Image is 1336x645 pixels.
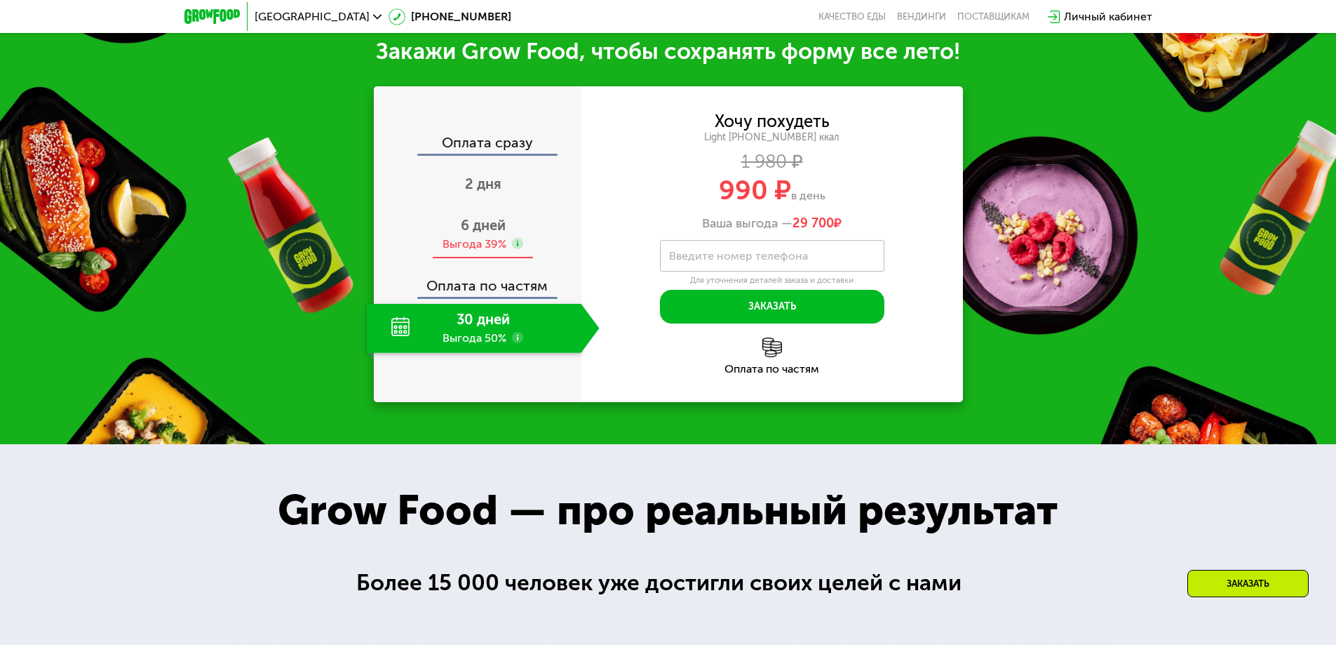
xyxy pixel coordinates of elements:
button: Заказать [660,290,884,324]
div: Ваша выгода — [581,216,963,232]
div: Light [PHONE_NUMBER] ккал [581,131,963,144]
span: 29 700 [792,215,834,231]
span: в день [791,189,825,202]
div: поставщикам [957,11,1030,22]
a: Вендинги [897,11,946,22]
div: Хочу похудеть [715,114,830,129]
label: Введите номер телефона [669,252,808,260]
span: 990 ₽ [719,174,791,206]
div: Grow Food — про реальный результат [247,479,1088,542]
span: 2 дня [465,175,501,192]
div: Более 15 000 человек уже достигли своих целей с нами [356,566,980,600]
a: Качество еды [818,11,886,22]
div: 1 980 ₽ [581,154,963,170]
div: Заказать [1187,570,1309,597]
div: Выгода 39% [443,237,506,252]
div: Для уточнения деталей заказа и доставки [660,275,884,286]
a: [PHONE_NUMBER] [389,8,511,25]
div: Оплата по частям [581,364,963,375]
div: Оплата по частям [375,265,581,297]
img: l6xcnZfty9opOoJh.png [762,338,782,357]
div: Личный кабинет [1064,8,1152,25]
div: Оплата сразу [375,135,581,154]
span: [GEOGRAPHIC_DATA] [255,11,370,22]
span: ₽ [792,216,842,232]
span: 6 дней [461,217,506,234]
